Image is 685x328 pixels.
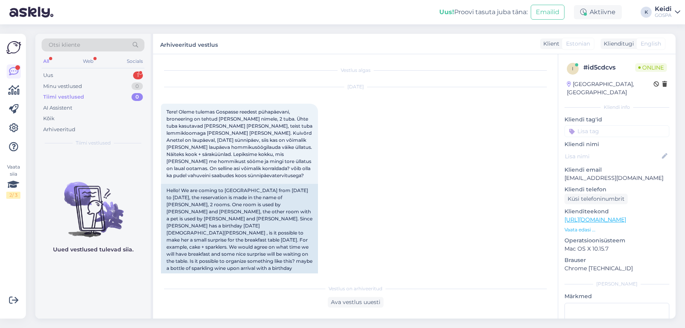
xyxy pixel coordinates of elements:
p: Operatsioonisüsteem [564,236,669,245]
img: Askly Logo [6,40,21,55]
p: Kliendi telefon [564,185,669,194]
p: [EMAIL_ADDRESS][DOMAIN_NAME] [564,174,669,182]
div: Minu vestlused [43,82,82,90]
span: i [572,66,574,71]
div: 2 / 3 [6,192,20,199]
div: # id5cdcvs [583,63,635,72]
div: K [641,7,652,18]
p: Vaata edasi ... [564,226,669,233]
span: Online [635,63,667,72]
a: KeidiGOSPA [655,6,680,18]
div: Vestlus algas [161,67,550,74]
p: Klienditeekond [564,207,669,216]
div: Ava vestlus uuesti [328,297,384,308]
label: Arhiveeritud vestlus [160,38,218,49]
div: Aktiivne [574,5,622,19]
div: Uus [43,71,53,79]
span: Tiimi vestlused [76,139,111,147]
div: Hello! We are coming to [GEOGRAPHIC_DATA] from [DATE] to [DATE], the reservation is made in the n... [161,184,318,282]
span: Tere! Oleme tulemas Gospasse reedest pühapäevani, broneering on tehtud [PERSON_NAME] nimele, 2 tu... [166,109,314,178]
p: Kliendi tag'id [564,115,669,124]
div: Proovi tasuta juba täna: [439,7,528,17]
div: Tiimi vestlused [43,93,84,101]
div: [PERSON_NAME] [564,280,669,288]
div: Kliendi info [564,104,669,111]
p: Kliendi nimi [564,140,669,148]
div: GOSPA [655,12,672,18]
input: Lisa nimi [565,152,660,161]
div: Küsi telefoninumbrit [564,194,628,204]
b: Uus! [439,8,454,16]
input: Lisa tag [564,125,669,137]
div: 0 [132,93,143,101]
div: Klienditugi [601,40,634,48]
a: [URL][DOMAIN_NAME] [564,216,626,223]
div: Keidi [655,6,672,12]
div: Kõik [43,115,55,123]
p: Mac OS X 10.15.7 [564,245,669,253]
span: Otsi kliente [49,41,80,49]
div: Web [81,56,95,66]
button: Emailid [531,5,564,20]
span: Vestlus on arhiveeritud [329,285,382,292]
div: Arhiveeritud [43,126,75,134]
p: Chrome [TECHNICAL_ID] [564,264,669,273]
div: Socials [125,56,144,66]
div: [GEOGRAPHIC_DATA], [GEOGRAPHIC_DATA] [567,80,654,97]
p: Uued vestlused tulevad siia. [53,246,133,254]
span: Estonian [566,40,590,48]
div: All [42,56,51,66]
img: No chats [35,168,151,238]
div: Klient [540,40,559,48]
p: Brauser [564,256,669,264]
div: 1 [133,71,143,79]
div: [DATE] [161,83,550,90]
div: Vaata siia [6,163,20,199]
div: AI Assistent [43,104,72,112]
div: 0 [132,82,143,90]
p: Märkmed [564,292,669,301]
span: English [641,40,661,48]
p: Kliendi email [564,166,669,174]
